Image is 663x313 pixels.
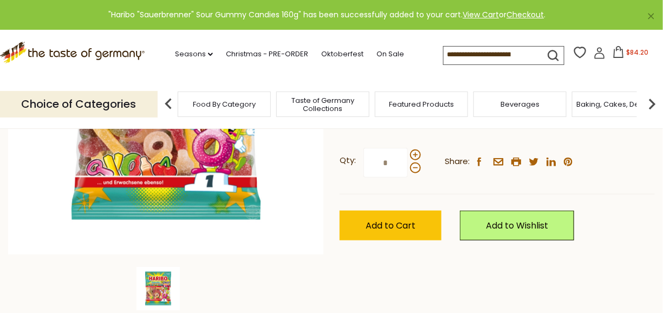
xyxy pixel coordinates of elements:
[226,48,308,60] a: Christmas - PRE-ORDER
[366,219,415,232] span: Add to Cart
[463,9,499,20] a: View Cart
[445,155,470,168] span: Share:
[500,100,539,108] a: Beverages
[9,9,646,21] div: "Haribo "Sauerbrenner" Sour Gummy Candies 160g" has been successfully added to your cart. or .
[136,267,180,310] img: Haribo Sauer Brenner
[340,154,356,167] strong: Qty:
[507,9,544,20] a: Checkout
[363,148,408,178] input: Qty:
[321,48,363,60] a: Oktoberfest
[175,48,213,60] a: Seasons
[577,100,661,108] a: Baking, Cakes, Desserts
[627,48,649,57] span: $84.20
[376,48,404,60] a: On Sale
[340,211,441,240] button: Add to Cart
[158,93,179,115] img: previous arrow
[460,211,574,240] a: Add to Wishlist
[641,93,663,115] img: next arrow
[389,100,454,108] a: Featured Products
[193,100,256,108] a: Food By Category
[648,13,654,19] a: ×
[608,46,654,62] button: $84.20
[279,96,366,113] a: Taste of Germany Collections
